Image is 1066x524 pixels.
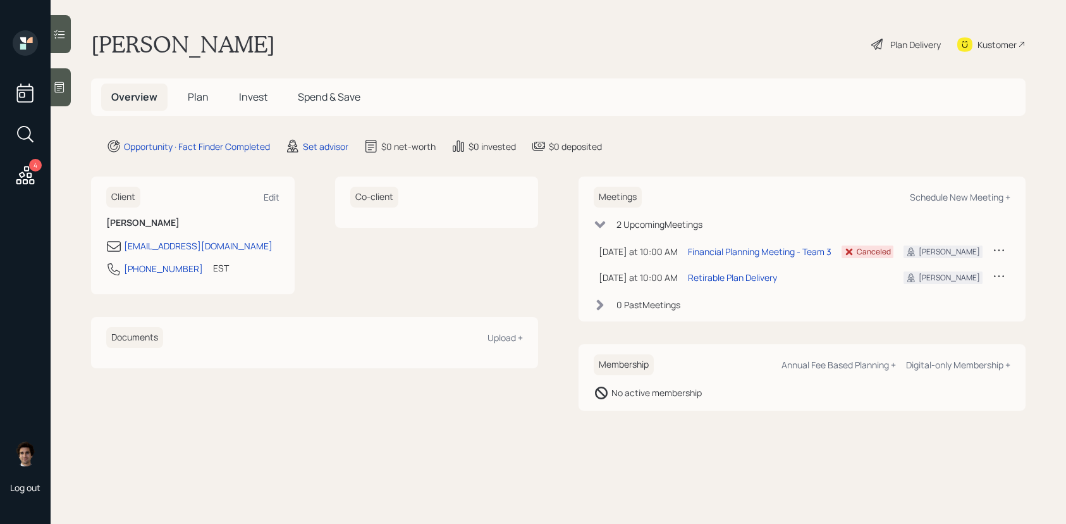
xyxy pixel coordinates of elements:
[906,359,1010,371] div: Digital-only Membership +
[381,140,436,153] div: $0 net-worth
[616,218,702,231] div: 2 Upcoming Meeting s
[303,140,348,153] div: Set advisor
[594,187,642,208] h6: Meetings
[487,332,523,344] div: Upload +
[106,187,140,208] h6: Client
[10,482,40,494] div: Log out
[549,140,602,153] div: $0 deposited
[106,327,163,348] h6: Documents
[124,140,270,153] div: Opportunity · Fact Finder Completed
[688,271,777,284] div: Retirable Plan Delivery
[188,90,209,104] span: Plan
[611,386,702,399] div: No active membership
[13,441,38,466] img: harrison-schaefer-headshot-2.png
[264,191,279,203] div: Edit
[857,246,891,258] div: Canceled
[919,272,980,284] div: [PERSON_NAME]
[213,261,229,275] div: EST
[29,159,42,172] div: 4
[910,191,1010,203] div: Schedule New Meeting +
[239,90,267,104] span: Invest
[91,30,275,58] h1: [PERSON_NAME]
[350,187,398,208] h6: Co-client
[469,140,516,153] div: $0 invested
[781,359,896,371] div: Annual Fee Based Planning +
[977,38,1017,51] div: Kustomer
[124,239,273,253] div: [EMAIL_ADDRESS][DOMAIN_NAME]
[124,262,203,275] div: [PHONE_NUMBER]
[298,90,360,104] span: Spend & Save
[111,90,157,104] span: Overview
[688,245,831,258] div: Financial Planning Meeting - Team 3
[616,298,680,311] div: 0 Past Meeting s
[919,246,980,258] div: [PERSON_NAME]
[106,218,279,228] h6: [PERSON_NAME]
[890,38,941,51] div: Plan Delivery
[599,245,678,258] div: [DATE] at 10:00 AM
[594,354,654,375] h6: Membership
[599,271,678,284] div: [DATE] at 10:00 AM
